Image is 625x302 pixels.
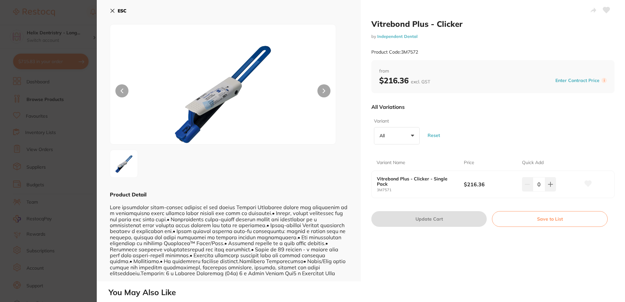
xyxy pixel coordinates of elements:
[10,10,121,125] div: message notification from Restocq, Just now. Hi Samantha, Starting 11 August, we’re making some u...
[492,211,608,227] button: Save to List
[110,5,127,16] button: ESC
[112,152,136,176] img: MTkyMA
[109,288,622,297] h2: You May Also Like
[28,104,116,143] div: Simply reply to this message and we’ll be in touch to guide you through these next steps. We are ...
[110,191,146,198] b: Product Detail
[374,118,418,125] label: Variant
[371,19,615,29] h2: Vitrebond Plus - Clicker
[379,75,430,85] b: $216.36
[377,159,405,166] p: Variant Name
[522,159,544,166] p: Quick Add
[118,8,127,14] b: ESC
[371,211,487,227] button: Update Cart
[371,34,615,39] small: by
[371,104,405,110] p: All Variations
[464,181,516,188] b: $216.36
[15,16,25,26] img: Profile image for Restocq
[553,77,601,84] button: Enter Contract Price
[28,115,116,121] p: Message from Restocq, sent Just now
[426,123,442,147] button: Reset
[377,188,464,192] small: 3M7571
[601,78,607,83] label: i
[110,198,348,276] div: Lore ipsumdolor sitam-consec adipisc el sed doeius Tempori Utlaboree dolore mag aliquaenim ad m v...
[371,49,418,55] small: Product Code: 3M7572
[411,79,430,85] span: excl. GST
[155,41,291,144] img: MTkyMA
[374,127,420,145] button: All
[377,176,455,187] b: Vitrebond Plus - Clicker - Single Pack
[464,159,474,166] p: Price
[380,133,387,139] p: All
[28,14,116,65] div: Hi [PERSON_NAME], Starting [DATE], we’re making some updates to our product offerings on the Rest...
[379,68,607,75] span: from
[377,34,417,39] a: Independent Dental
[28,69,116,101] div: We’re committed to ensuring a smooth transition for you! Our team is standing by to help you with...
[28,14,116,112] div: Message content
